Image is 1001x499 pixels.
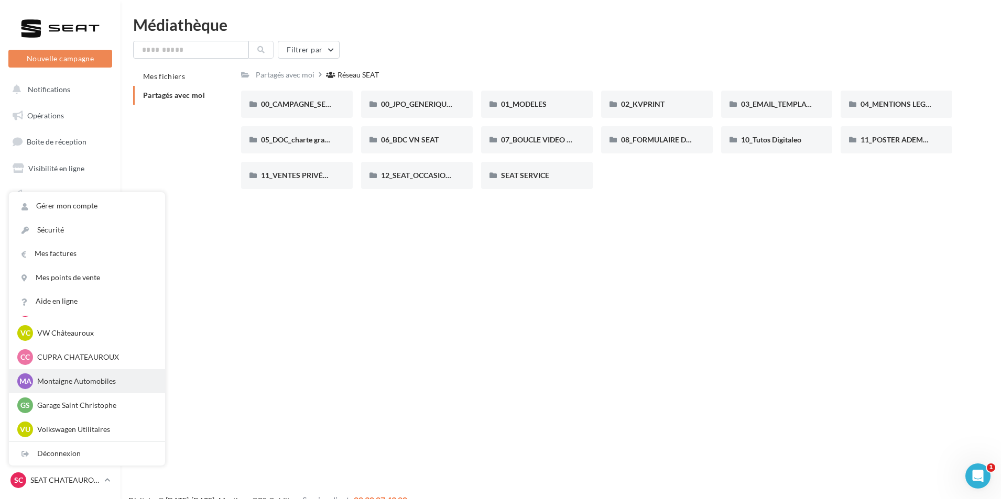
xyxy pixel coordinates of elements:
[6,262,114,284] a: Calendrier
[30,475,100,485] p: SEAT CHATEAUROUX
[987,463,995,472] span: 1
[37,376,153,386] p: Montaigne Automobiles
[6,105,114,127] a: Opérations
[9,266,165,290] a: Mes points de vente
[133,17,988,32] div: Médiathèque
[27,111,64,120] span: Opérations
[261,171,350,180] span: 11_VENTES PRIVÉES SEAT
[20,424,30,435] span: VU
[501,99,547,108] span: 01_MODELES
[261,99,359,108] span: 00_CAMPAGNE_SEPTEMBRE
[9,442,165,465] div: Déconnexion
[741,135,801,144] span: 10_Tutos Digitaleo
[6,209,114,231] a: Contacts
[6,287,114,318] a: PLV et print personnalisable
[9,194,165,218] a: Gérer mon compte
[741,99,855,108] span: 03_EMAIL_TEMPLATE HTML SEAT
[861,99,999,108] span: 04_MENTIONS LEGALES OFFRES PRESSE
[9,218,165,242] a: Sécurité
[381,171,499,180] span: 12_SEAT_OCCASIONS_GARANTIES
[501,171,549,180] span: SEAT SERVICE
[37,424,153,435] p: Volkswagen Utilitaires
[143,72,185,81] span: Mes fichiers
[621,135,764,144] span: 08_FORMULAIRE DE DEMANDE CRÉATIVE
[37,328,153,338] p: VW Châteauroux
[6,79,110,101] button: Notifications
[26,190,64,198] span: Campagnes
[381,99,499,108] span: 00_JPO_GENERIQUE IBIZA ARONA
[28,164,84,173] span: Visibilité en ligne
[861,135,946,144] span: 11_POSTER ADEME SEAT
[20,400,30,411] span: GS
[338,70,379,80] div: Réseau SEAT
[8,470,112,490] a: SC SEAT CHATEAUROUX
[6,236,114,258] a: Médiathèque
[8,50,112,68] button: Nouvelle campagne
[37,400,153,411] p: Garage Saint Christophe
[143,91,205,99] span: Partagés avec moi
[28,85,70,94] span: Notifications
[965,463,991,489] iframe: Intercom live chat
[278,41,340,59] button: Filtrer par
[14,475,23,485] span: SC
[19,376,31,386] span: MA
[6,130,114,153] a: Boîte de réception
[27,137,86,146] span: Boîte de réception
[37,352,153,362] p: CUPRA CHATEAUROUX
[20,352,30,362] span: CC
[6,184,114,206] a: Campagnes
[621,99,665,108] span: 02_KVPRINT
[20,328,30,338] span: VC
[261,135,389,144] span: 05_DOC_charte graphique + Guidelines
[6,158,114,180] a: Visibilité en ligne
[9,290,165,313] a: Aide en ligne
[256,70,314,80] div: Partagés avec moi
[501,135,639,144] span: 07_BOUCLE VIDEO ECRAN SHOWROOM
[9,242,165,265] a: Mes factures
[6,323,114,353] a: Campagnes DataOnDemand
[381,135,439,144] span: 06_BDC VN SEAT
